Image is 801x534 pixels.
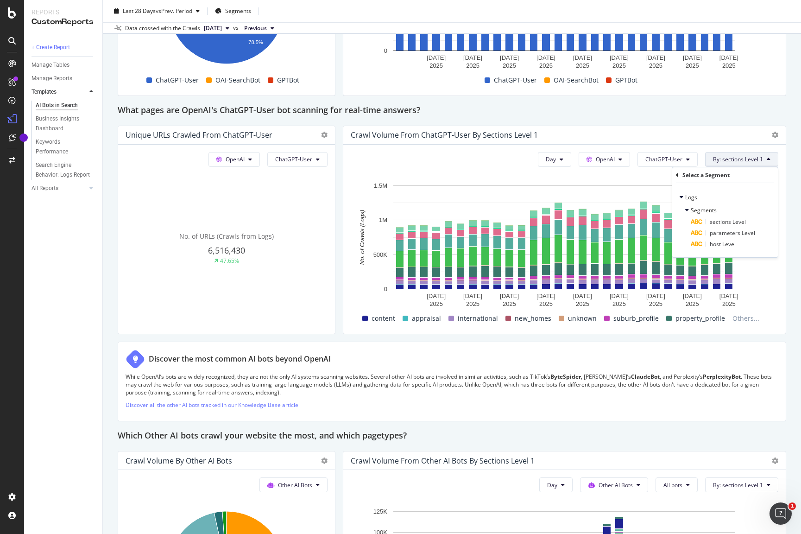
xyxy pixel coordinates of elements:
button: Other AI Bots [580,477,648,492]
a: Templates [32,87,87,97]
text: 2025 [612,62,626,69]
button: Previous [240,23,278,34]
span: By: sections Level 1 [713,155,763,163]
span: Last 28 Days [123,7,156,15]
text: 500K [373,251,388,258]
button: ChatGPT-User [267,152,328,167]
text: 2025 [686,300,699,307]
span: By: sections Level 1 [713,481,763,489]
text: 2025 [503,62,516,69]
button: Day [538,152,571,167]
text: 1.5M [374,182,387,189]
div: Crawl Volume from ChatGPT-User by sections Level 1 [351,130,538,140]
text: 2025 [429,62,443,69]
text: 2025 [612,300,626,307]
div: A chart. [351,181,778,311]
text: [DATE] [646,292,665,299]
span: ChatGPT-User [275,155,312,163]
span: Other AI Bots [278,481,312,489]
strong: ByteSpider [550,373,581,381]
button: [DATE] [200,23,233,34]
span: ChatGPT-User [645,155,682,163]
div: Select a Segment [682,171,730,179]
text: [DATE] [719,54,738,61]
p: While OpenAI’s bots are widely recognized, they are not the only AI systems scanning websites. Se... [126,373,778,396]
text: No. of Crawls (Logs) [359,210,366,265]
button: By: sections Level 1 [705,477,778,492]
span: Day [547,481,557,489]
span: unknown [568,313,597,324]
div: Keywords Performance [36,137,88,157]
div: Manage Tables [32,60,69,70]
span: Other AI Bots [599,481,633,489]
div: All Reports [32,184,58,193]
div: Discover the most common AI bots beyond OpenAI [149,354,331,364]
text: 2025 [722,62,736,69]
span: suburb_profile [613,313,659,324]
div: Unique URLs Crawled from ChatGPT-UserOpenAIChatGPT-UserNo. of URLs (Crawls from Logs)6,516,43047.65% [118,126,335,334]
strong: ClaudeBot [631,373,660,381]
div: Discover the most common AI bots beyond OpenAIWhile OpenAI’s bots are widely recognized, they are... [118,342,786,422]
span: GPTBot [277,75,299,86]
span: ChatGPT-User [156,75,199,86]
span: GPTBot [615,75,637,86]
text: 2025 [722,300,736,307]
button: OpenAI [579,152,630,167]
h2: What pages are OpenAI's ChatGPT-User bot scanning for real-time answers? [118,103,420,118]
span: Day [546,155,556,163]
div: Business Insights Dashboard [36,114,89,133]
a: AI Bots in Search [36,101,96,110]
text: [DATE] [500,292,519,299]
text: [DATE] [463,292,482,299]
a: Search Engine Behavior: Logs Report [36,160,96,180]
text: 2025 [539,62,553,69]
span: new_homes [515,313,551,324]
div: Crawl Volume from Other AI Bots by sections Level 1 [351,456,535,465]
text: [DATE] [536,54,555,61]
span: 1 [788,502,796,510]
div: + Create Report [32,43,70,52]
span: ChatGPT-User [494,75,537,86]
span: OpenAI [596,155,615,163]
div: Which Other AI bots crawl your website the most, and which pagetypes? [118,429,786,444]
span: OpenAI [226,155,245,163]
text: [DATE] [573,54,592,61]
text: 2025 [686,62,699,69]
text: 0 [384,47,387,54]
div: Crawl Volume from ChatGPT-User by sections Level 1DayOpenAIChatGPT-UserBy: sections Level 1Select... [343,126,786,334]
text: 125K [373,508,388,515]
text: 2025 [429,300,443,307]
div: 47.65% [220,257,239,265]
a: All Reports [32,184,87,193]
iframe: Intercom live chat [769,502,792,525]
a: Keywords Performance [36,137,96,157]
text: [DATE] [719,292,738,299]
button: OpenAI [208,152,260,167]
a: Business Insights Dashboard [36,114,96,133]
span: sections Level [710,218,746,226]
text: 2025 [539,300,553,307]
span: vs Prev. Period [156,7,192,15]
div: AI Bots in Search [36,101,78,110]
button: ChatGPT-User [637,152,698,167]
span: property_profile [675,313,725,324]
text: [DATE] [610,292,629,299]
strong: PerplexityBot [703,373,741,381]
span: 6,516,430 [208,245,245,256]
span: host Level [710,240,736,248]
span: parameters Level [710,229,755,237]
a: Manage Reports [32,74,96,83]
button: Segments [211,4,255,19]
text: [DATE] [500,54,519,61]
a: Discover all the other AI bots tracked in our Knowledge Base article [126,401,298,409]
span: vs [233,24,240,32]
span: All bots [663,481,682,489]
text: 1M [379,216,387,223]
div: CustomReports [32,17,95,27]
text: 2025 [466,62,479,69]
span: Logs [685,193,697,201]
text: 2025 [466,300,479,307]
span: No. of URLs (Crawls from Logs) [179,232,274,241]
span: appraisal [412,313,441,324]
text: [DATE] [683,292,702,299]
